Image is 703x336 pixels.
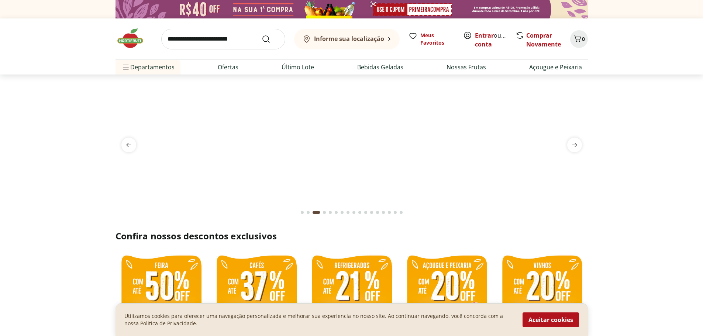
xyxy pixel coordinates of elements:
button: Go to page 12 from fs-carousel [369,204,375,221]
button: Carrinho [570,30,588,48]
a: Bebidas Geladas [357,63,403,72]
b: Informe sua localização [314,35,384,43]
button: Go to page 13 from fs-carousel [375,204,380,221]
span: 0 [582,35,585,42]
button: Go to page 10 from fs-carousel [357,204,363,221]
button: Go to page 16 from fs-carousel [392,204,398,221]
span: Departamentos [121,58,175,76]
p: Utilizamos cookies para oferecer uma navegação personalizada e melhorar sua experiencia no nosso ... [124,312,514,327]
a: Comprar Novamente [526,31,561,48]
button: Go to page 1 from fs-carousel [299,204,305,221]
button: Go to page 6 from fs-carousel [333,204,339,221]
img: Hortifruti [116,27,152,49]
button: Menu [121,58,130,76]
a: Nossas Frutas [447,63,486,72]
button: Submit Search [262,35,279,44]
button: Go to page 5 from fs-carousel [327,204,333,221]
span: Meus Favoritos [420,32,454,46]
input: search [161,29,285,49]
button: Go to page 11 from fs-carousel [363,204,369,221]
a: Ofertas [218,63,238,72]
button: Informe sua localização [294,29,400,49]
h2: Confira nossos descontos exclusivos [116,230,588,242]
button: Current page from fs-carousel [311,204,321,221]
img: açougue [116,83,588,198]
button: Go to page 7 from fs-carousel [339,204,345,221]
button: Go to page 14 from fs-carousel [380,204,386,221]
button: Aceitar cookies [523,312,579,327]
a: Criar conta [475,31,516,48]
a: Meus Favoritos [409,32,454,46]
button: previous [116,138,142,152]
a: Último Lote [282,63,314,72]
span: ou [475,31,508,49]
button: Go to page 9 from fs-carousel [351,204,357,221]
button: Go to page 4 from fs-carousel [321,204,327,221]
button: Go to page 2 from fs-carousel [305,204,311,221]
button: Go to page 8 from fs-carousel [345,204,351,221]
button: Go to page 17 from fs-carousel [398,204,404,221]
a: Açougue e Peixaria [529,63,582,72]
button: Go to page 15 from fs-carousel [386,204,392,221]
a: Entrar [475,31,494,39]
button: next [561,138,588,152]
